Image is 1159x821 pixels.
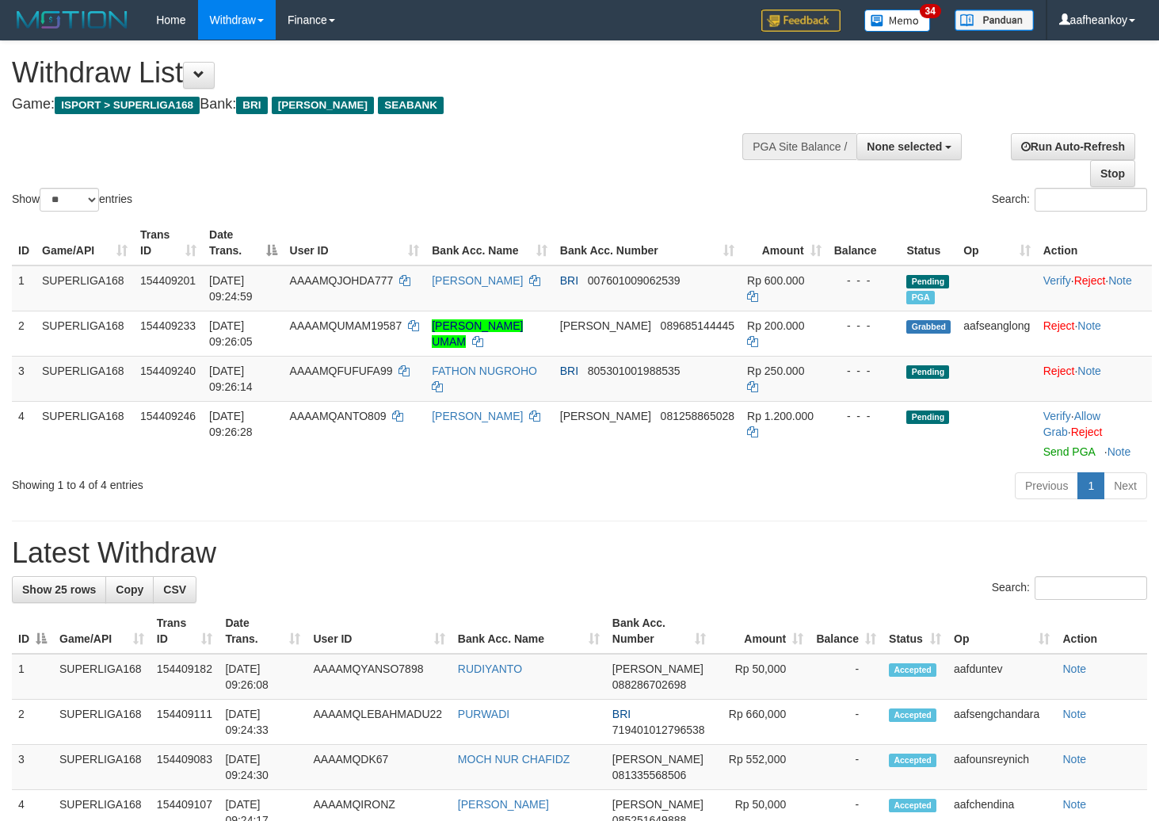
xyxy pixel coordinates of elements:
[458,753,570,766] a: MOCH NUR CHAFIDZ
[612,678,686,691] span: Copy 088286702698 to clipboard
[12,537,1147,569] h1: Latest Withdraw
[834,363,894,379] div: - - -
[1071,426,1103,438] a: Reject
[810,745,883,790] td: -
[219,609,307,654] th: Date Trans.: activate to sort column ascending
[554,220,741,265] th: Bank Acc. Number: activate to sort column ascending
[1074,274,1106,287] a: Reject
[290,410,387,422] span: AAAAMQANTO809
[883,609,947,654] th: Status: activate to sort column ascending
[458,708,509,720] a: PURWADI
[661,410,734,422] span: Copy 081258865028 to clipboard
[834,408,894,424] div: - - -
[906,275,949,288] span: Pending
[834,318,894,334] div: - - -
[55,97,200,114] span: ISPORT > SUPERLIGA168
[219,700,307,745] td: [DATE] 09:24:33
[140,410,196,422] span: 154409246
[1077,365,1101,377] a: Note
[151,609,219,654] th: Trans ID: activate to sort column ascending
[12,745,53,790] td: 3
[378,97,444,114] span: SEABANK
[12,654,53,700] td: 1
[458,798,549,811] a: [PERSON_NAME]
[612,708,631,720] span: BRI
[1062,798,1086,811] a: Note
[612,724,705,736] span: Copy 719401012796538 to clipboard
[307,609,451,654] th: User ID: activate to sort column ascending
[12,576,106,603] a: Show 25 rows
[920,4,941,18] span: 34
[153,576,196,603] a: CSV
[560,319,651,332] span: [PERSON_NAME]
[432,365,537,377] a: FATHON NUGROHO
[36,311,134,356] td: SUPERLIGA168
[1090,160,1135,187] a: Stop
[12,57,757,89] h1: Withdraw List
[458,663,522,675] a: RUDIYANTO
[203,220,284,265] th: Date Trans.: activate to sort column descending
[1035,188,1147,212] input: Search:
[761,10,841,32] img: Feedback.jpg
[36,220,134,265] th: Game/API: activate to sort column ascending
[1037,220,1152,265] th: Action
[307,654,451,700] td: AAAAMQYANSO7898
[900,220,957,265] th: Status
[712,700,810,745] td: Rp 660,000
[140,365,196,377] span: 154409240
[1037,401,1152,466] td: · ·
[12,265,36,311] td: 1
[1104,472,1147,499] a: Next
[209,319,253,348] span: [DATE] 09:26:05
[12,311,36,356] td: 2
[290,319,402,332] span: AAAAMQUMAM19587
[712,745,810,790] td: Rp 552,000
[955,10,1034,31] img: panduan.png
[36,356,134,401] td: SUPERLIGA168
[856,133,962,160] button: None selected
[53,609,151,654] th: Game/API: activate to sort column ascending
[1043,445,1095,458] a: Send PGA
[140,319,196,332] span: 154409233
[219,745,307,790] td: [DATE] 09:24:30
[307,745,451,790] td: AAAAMQDK67
[947,745,1056,790] td: aafounsreynich
[1043,319,1075,332] a: Reject
[151,700,219,745] td: 154409111
[40,188,99,212] select: Showentries
[452,609,606,654] th: Bank Acc. Name: activate to sort column ascending
[947,609,1056,654] th: Op: activate to sort column ascending
[828,220,901,265] th: Balance
[53,654,151,700] td: SUPERLIGA168
[1035,576,1147,600] input: Search:
[134,220,203,265] th: Trans ID: activate to sort column ascending
[834,273,894,288] div: - - -
[12,220,36,265] th: ID
[947,654,1056,700] td: aafduntev
[588,365,681,377] span: Copy 805301001988535 to clipboard
[432,410,523,422] a: [PERSON_NAME]
[747,365,804,377] span: Rp 250.000
[889,708,936,722] span: Accepted
[209,410,253,438] span: [DATE] 09:26:28
[1108,274,1132,287] a: Note
[889,799,936,812] span: Accepted
[12,471,471,493] div: Showing 1 to 4 of 4 entries
[272,97,374,114] span: [PERSON_NAME]
[1043,410,1100,438] a: Allow Grab
[992,576,1147,600] label: Search:
[151,654,219,700] td: 154409182
[1062,753,1086,766] a: Note
[12,356,36,401] td: 3
[1043,410,1071,422] a: Verify
[810,609,883,654] th: Balance: activate to sort column ascending
[290,274,394,287] span: AAAAMQJOHDA777
[116,583,143,596] span: Copy
[12,8,132,32] img: MOTION_logo.png
[1077,472,1104,499] a: 1
[747,410,814,422] span: Rp 1.200.000
[12,700,53,745] td: 2
[588,274,681,287] span: Copy 007601009062539 to clipboard
[36,265,134,311] td: SUPERLIGA168
[992,188,1147,212] label: Search:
